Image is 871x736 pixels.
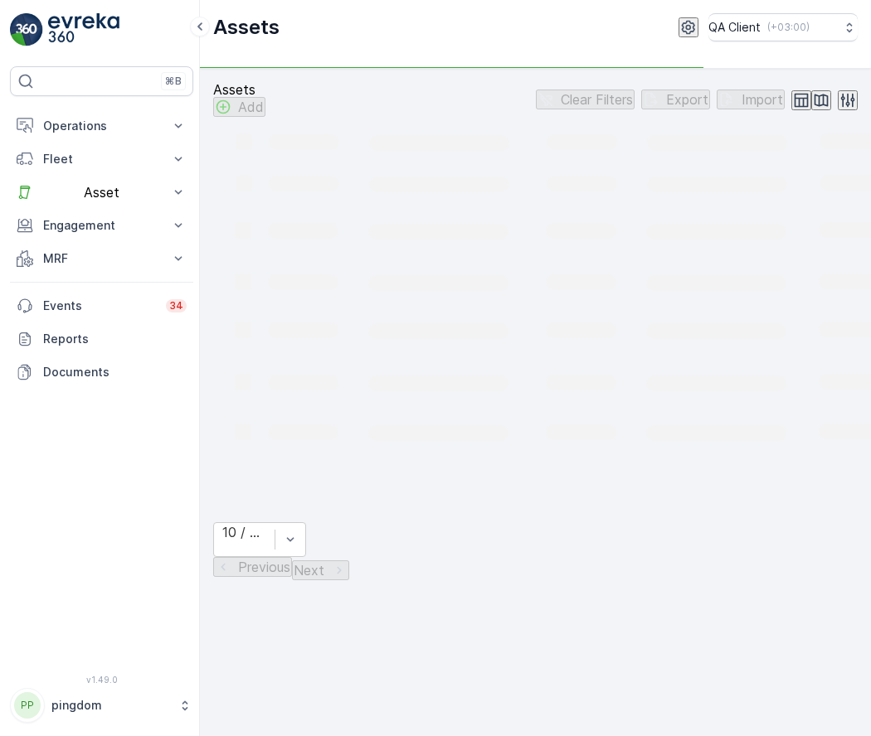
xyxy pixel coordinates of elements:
p: ( +03:00 ) [767,21,810,34]
button: Asset [10,176,193,209]
p: 34 [169,299,183,312]
div: 10 / Page [222,525,266,540]
button: Operations [10,109,193,143]
p: Engagement [43,217,160,234]
a: Documents [10,356,193,389]
p: Operations [43,118,160,134]
button: PPpingdom [10,688,193,723]
p: QA Client [708,19,761,36]
button: Import [717,90,785,109]
button: Export [641,90,710,109]
img: logo [10,13,43,46]
p: Import [742,92,783,107]
p: Documents [43,364,187,380]
button: MRF [10,242,193,275]
button: Engagement [10,209,193,242]
button: Next [292,560,349,580]
button: Previous [213,557,292,577]
p: Events [43,298,156,314]
p: ⌘B [165,75,182,88]
button: QA Client(+03:00) [708,13,858,41]
p: Asset [43,185,160,200]
div: PP [14,692,41,719]
a: Reports [10,322,193,356]
p: Assets [213,82,265,97]
p: Add [238,99,264,114]
p: Clear Filters [561,92,633,107]
p: Fleet [43,151,160,167]
p: Next [294,563,324,578]
button: Clear Filters [536,90,635,109]
a: Events34 [10,289,193,322]
img: logo_light-DOdMpM7g.png [48,13,119,46]
button: Fleet [10,143,193,176]
p: Reports [43,331,187,347]
p: Previous [238,559,290,574]
p: Assets [213,14,280,41]
p: Export [666,92,708,107]
p: pingdom [51,697,170,714]
span: v 1.49.0 [10,675,193,685]
button: Add [213,97,265,117]
p: MRF [43,250,160,267]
